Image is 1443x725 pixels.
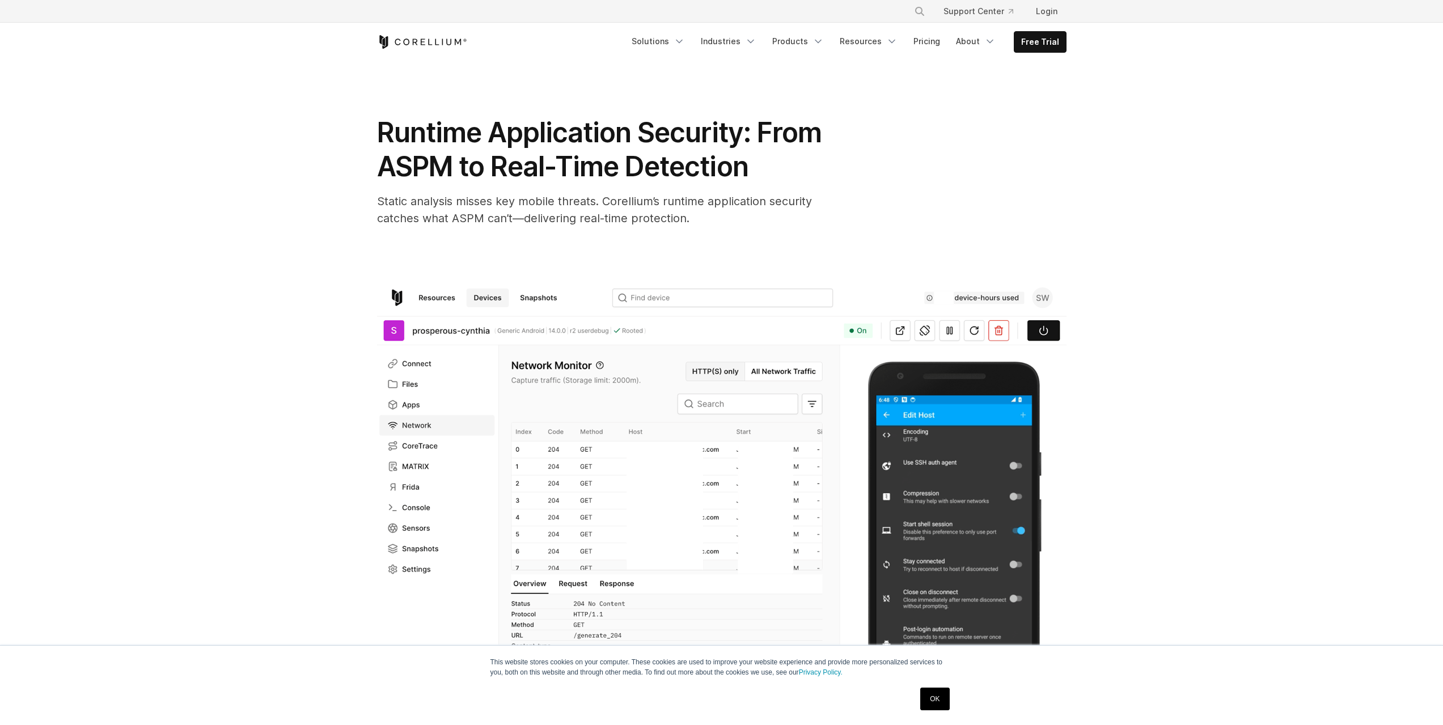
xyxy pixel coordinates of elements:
a: Industries [694,31,763,52]
a: Corellium Home [377,35,467,49]
a: Products [765,31,831,52]
a: Support Center [934,1,1022,22]
a: Pricing [907,31,947,52]
a: Free Trial [1014,32,1066,52]
a: OK [920,688,949,710]
a: Login [1027,1,1067,22]
div: Navigation Menu [625,31,1067,53]
a: Solutions [625,31,692,52]
p: This website stores cookies on your computer. These cookies are used to improve your website expe... [490,657,953,677]
a: Privacy Policy. [799,668,843,676]
span: Static analysis misses key mobile threats. Corellium’s runtime application security catches what ... [377,194,812,225]
div: Navigation Menu [900,1,1067,22]
a: About [949,31,1002,52]
span: Runtime Application Security: From ASPM to Real-Time Detection [377,116,822,183]
a: Resources [833,31,904,52]
button: Search [909,1,930,22]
